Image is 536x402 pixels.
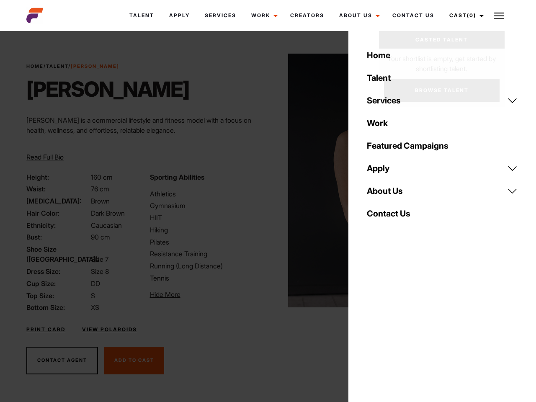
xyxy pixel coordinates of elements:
[150,173,204,181] strong: Sporting Abilities
[91,279,100,288] span: DD
[91,267,109,276] span: Size 8
[150,237,263,247] li: Pilates
[150,213,263,223] li: HIIT
[362,67,523,89] a: Talent
[26,7,43,24] img: cropped-aefm-brand-fav-22-square.png
[150,201,263,211] li: Gymnasium
[91,197,110,205] span: Brown
[362,180,523,202] a: About Us
[26,326,65,333] a: Print Card
[150,290,180,299] span: Hide More
[362,112,523,134] a: Work
[26,142,263,172] p: Through her modeling and wellness brand, HEAL, she inspires others on their wellness journeys—cha...
[91,209,125,217] span: Dark Brown
[91,303,99,312] span: XS
[26,347,98,374] button: Contact Agent
[82,326,137,333] a: View Polaroids
[26,184,89,194] span: Waist:
[467,12,476,18] span: (0)
[150,285,170,287] li: Volleyball
[26,232,89,242] span: Bust:
[26,208,89,218] span: Hair Color:
[26,153,64,161] span: Read Full Bio
[26,302,89,312] span: Bottom Size:
[91,221,122,229] span: Caucasian
[384,79,500,102] a: Browse Talent
[26,291,89,301] span: Top Size:
[71,63,119,69] strong: [PERSON_NAME]
[26,63,44,69] a: Home
[26,152,64,162] button: Read Full Bio
[362,157,523,180] a: Apply
[442,4,489,27] a: Cast(0)
[362,89,523,112] a: Services
[26,63,119,70] span: / /
[385,4,442,27] a: Contact Us
[91,255,108,263] span: Size 7
[150,225,263,235] li: Hiking
[26,172,89,182] span: Height:
[332,4,385,27] a: About Us
[122,4,162,27] a: Talent
[26,244,89,264] span: Shoe Size ([GEOGRAPHIC_DATA]):
[362,134,523,157] a: Featured Campaigns
[362,202,523,225] a: Contact Us
[104,347,164,374] button: Add To Cast
[150,273,263,283] li: Tennis
[91,185,109,193] span: 76 cm
[379,31,505,49] a: Casted Talent
[26,115,263,135] p: [PERSON_NAME] is a commercial lifestyle and fitness model with a focus on health, wellness, and e...
[150,189,263,199] li: Athletics
[91,233,110,241] span: 90 cm
[26,220,89,230] span: Ethnicity:
[26,278,89,289] span: Cup Size:
[114,357,154,363] span: Add To Cast
[150,261,263,271] li: Running (Long Distance)
[162,4,197,27] a: Apply
[150,249,263,259] li: Resistance Training
[26,266,89,276] span: Dress Size:
[91,173,113,181] span: 160 cm
[91,291,95,300] span: S
[244,4,283,27] a: Work
[494,11,504,21] img: Burger icon
[26,77,189,102] h1: [PERSON_NAME]
[283,4,332,27] a: Creators
[150,287,170,289] li: Yoga
[362,44,523,67] a: Home
[379,49,505,74] p: Your shortlist is empty, get started by shortlisting talent.
[197,4,244,27] a: Services
[26,196,89,206] span: [MEDICAL_DATA]:
[46,63,68,69] a: Talent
